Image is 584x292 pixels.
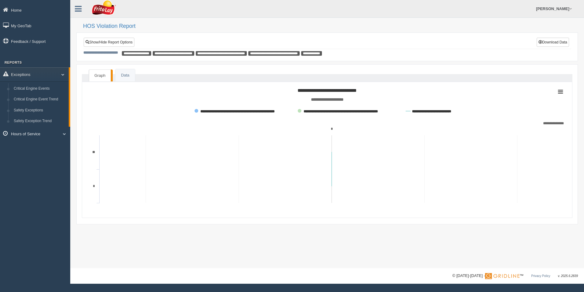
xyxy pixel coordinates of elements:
button: Download Data [537,38,569,47]
img: Gridline [485,273,520,279]
a: Critical Engine Event Trend [11,94,69,105]
a: Data [115,69,135,82]
a: Graph [89,69,111,82]
h2: HOS Violation Report [83,23,578,29]
span: v. 2025.6.2839 [558,274,578,278]
a: Privacy Policy [531,274,550,278]
a: Critical Engine Events [11,83,69,94]
div: © [DATE]-[DATE] - ™ [452,273,578,279]
a: Safety Exception Trend [11,116,69,127]
a: Show/Hide Report Options [84,38,134,47]
a: Safety Exceptions [11,105,69,116]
